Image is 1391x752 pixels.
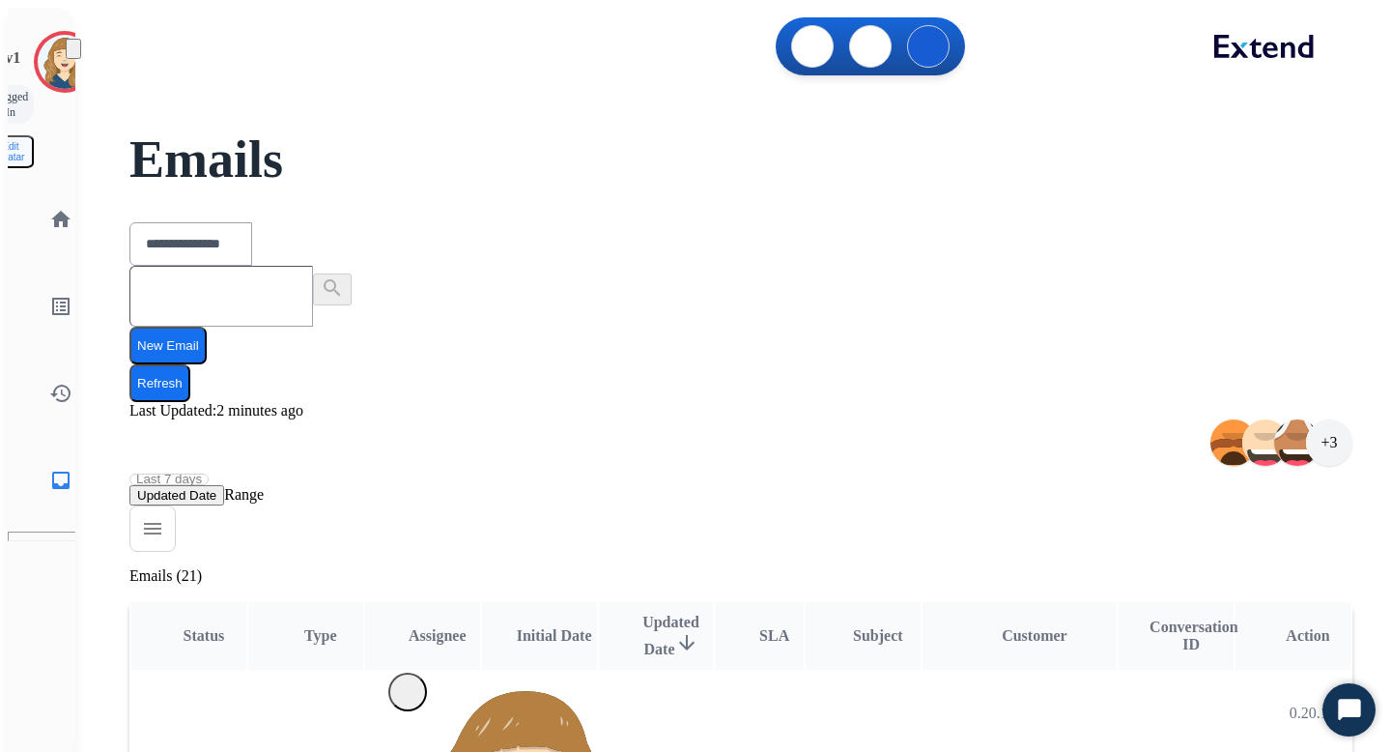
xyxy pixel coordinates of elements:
[304,627,336,644] span: Type
[1322,683,1376,737] button: Start Chat
[129,486,264,503] span: Range
[129,567,1352,585] p: Emails (21)
[1290,702,1372,725] p: 0.20.1027RC
[49,469,72,492] mat-icon: inbox
[136,476,202,483] span: Last 7 days
[409,627,467,644] span: Assignee
[129,485,224,506] button: Updated Date
[1150,619,1238,652] span: Conversation ID
[49,208,72,231] mat-icon: home
[129,364,190,402] button: Refresh
[129,140,1352,179] h2: Emails
[129,327,207,364] button: New Email
[129,474,209,485] button: Last 7 days
[49,295,72,318] mat-icon: list_alt
[1235,602,1350,670] th: Action
[642,614,699,657] span: Updated Date
[38,35,92,89] img: avatar
[141,517,164,540] mat-icon: menu
[216,402,303,419] span: 2 minutes ago
[129,402,216,419] span: Last Updated:
[321,276,344,300] mat-icon: search
[184,627,225,644] span: Status
[1002,627,1067,644] span: Customer
[853,627,903,644] span: Subject
[675,631,698,654] mat-icon: arrow_downward
[1336,697,1363,724] svg: Open Chat
[759,627,789,644] span: SLA
[1306,419,1352,466] div: +3
[49,382,72,405] mat-icon: history
[517,627,592,644] span: Initial Date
